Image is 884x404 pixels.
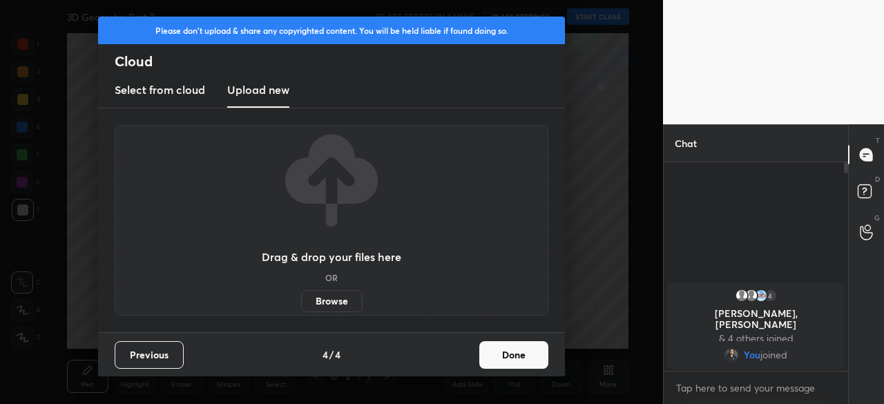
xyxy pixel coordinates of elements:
[664,125,708,162] p: Chat
[664,280,848,372] div: grid
[724,348,738,362] img: a936c44702ed4bcdaeba62cba637cb8a.jpg
[875,174,880,184] p: D
[675,308,836,330] p: [PERSON_NAME], [PERSON_NAME]
[744,349,760,360] span: You
[874,213,880,223] p: G
[115,341,184,369] button: Previous
[744,289,758,302] img: default.png
[115,81,205,98] h3: Select from cloud
[325,273,338,282] h5: OR
[764,289,778,302] div: 4
[335,347,340,362] h4: 4
[754,289,768,302] img: 3
[760,349,787,360] span: joined
[98,17,565,44] div: Please don't upload & share any copyrighted content. You will be held liable if found doing so.
[115,52,565,70] h2: Cloud
[227,81,289,98] h3: Upload new
[479,341,548,369] button: Done
[329,347,334,362] h4: /
[735,289,749,302] img: default.png
[876,135,880,146] p: T
[262,251,401,262] h3: Drag & drop your files here
[675,333,836,344] p: & 4 others joined
[323,347,328,362] h4: 4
